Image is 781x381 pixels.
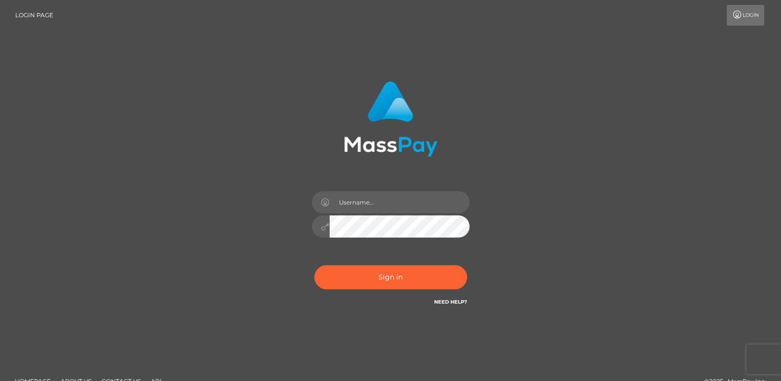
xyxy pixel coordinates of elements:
a: Login [727,5,764,26]
a: Need Help? [434,299,467,305]
button: Sign in [314,265,467,289]
img: MassPay Login [344,81,438,157]
input: Username... [330,191,470,213]
a: Login Page [15,5,53,26]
